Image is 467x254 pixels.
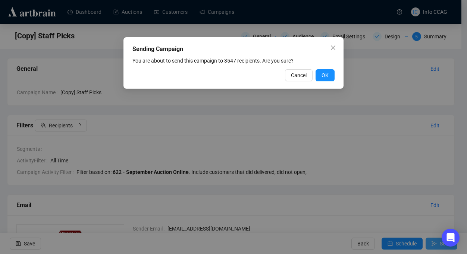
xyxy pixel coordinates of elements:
button: OK [316,69,335,81]
span: Cancel [291,71,307,79]
div: Sending Campaign [132,45,335,54]
button: Close [327,42,339,54]
div: Open Intercom Messenger [442,229,460,247]
span: close [330,45,336,51]
span: OK [322,71,329,79]
button: Cancel [285,69,313,81]
div: You are about to send this campaign to 3547 recipients. Are you sure? [132,57,335,65]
